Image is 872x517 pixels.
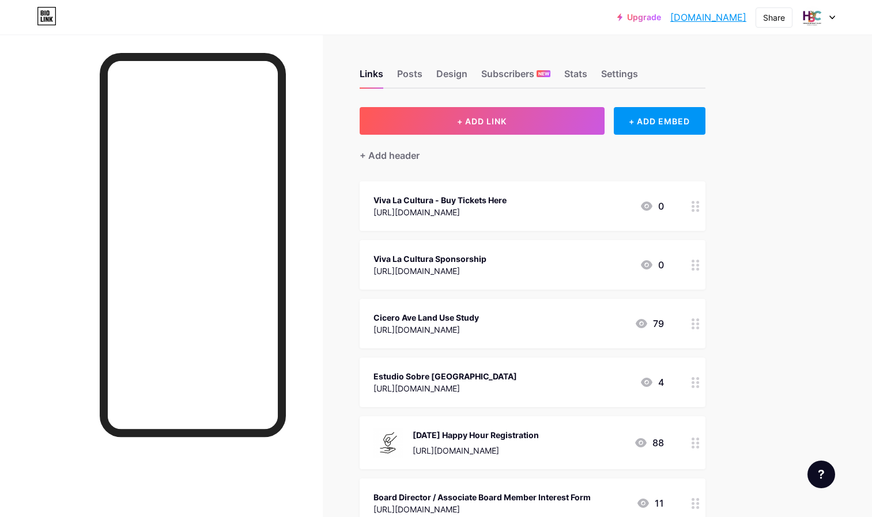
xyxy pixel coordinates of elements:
div: 0 [640,199,664,213]
div: Cicero Ave Land Use Study [373,311,479,324]
img: Aug 29th Happy Hour Registration [373,428,403,458]
div: 88 [634,436,664,450]
div: 4 [640,375,664,389]
a: [DOMAIN_NAME] [670,10,746,24]
div: Subscribers [481,67,550,88]
div: + Add header [360,149,420,162]
img: belmontcraginchamber [801,6,823,28]
div: 11 [636,496,664,510]
div: [URL][DOMAIN_NAME] [373,265,486,277]
div: [URL][DOMAIN_NAME] [373,324,479,336]
span: NEW [538,70,549,77]
div: Board Director / Associate Board Member Interest Form [373,491,591,503]
div: [URL][DOMAIN_NAME] [413,444,539,457]
div: [URL][DOMAIN_NAME] [373,206,507,218]
div: + ADD EMBED [614,107,705,135]
span: + ADD LINK [457,116,507,126]
div: 0 [640,258,664,272]
div: Stats [564,67,587,88]
div: [DATE] Happy Hour Registration [413,429,539,441]
div: [URL][DOMAIN_NAME] [373,382,517,394]
div: Estudio Sobre [GEOGRAPHIC_DATA] [373,370,517,382]
button: + ADD LINK [360,107,605,135]
div: Viva La Cultura - Buy Tickets Here [373,194,507,206]
div: Design [436,67,467,88]
div: 79 [635,317,664,330]
div: Share [763,12,785,24]
div: Viva La Cultura Sponsorship [373,253,486,265]
div: Settings [601,67,638,88]
div: Links [360,67,383,88]
div: Posts [397,67,422,88]
div: [URL][DOMAIN_NAME] [373,503,591,515]
a: Upgrade [617,13,661,22]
